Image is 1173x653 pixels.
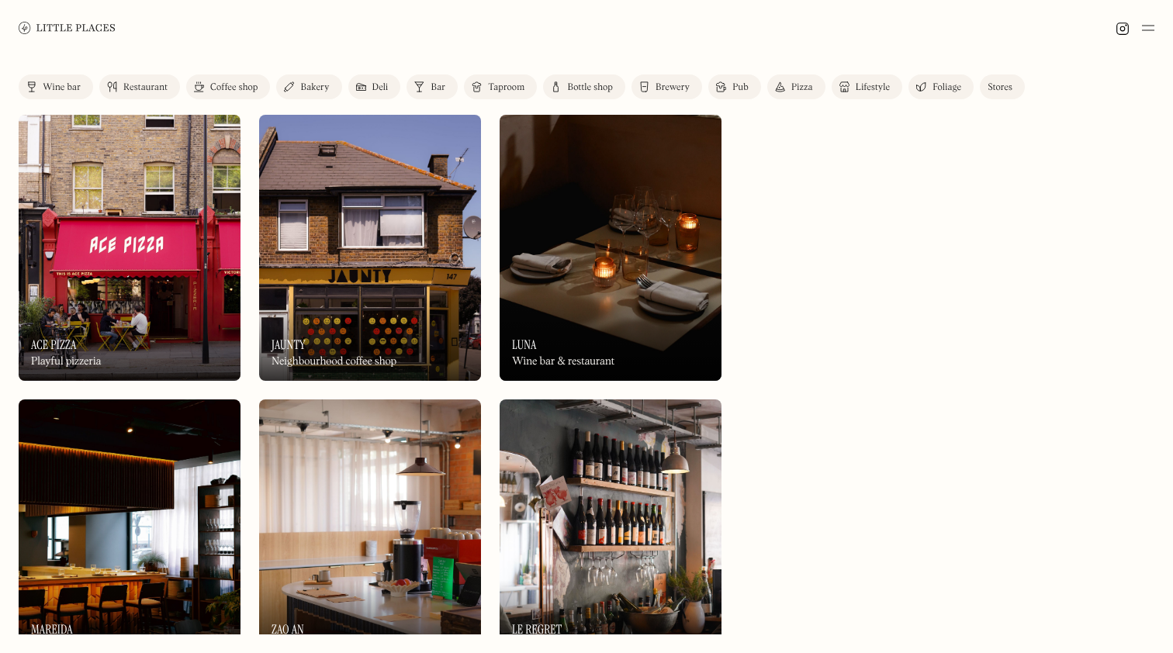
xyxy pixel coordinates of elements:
div: Brewery [656,83,690,92]
div: Bakery [300,83,329,92]
div: Bottle shop [567,83,613,92]
h3: Jaunty [272,337,306,352]
div: Taproom [488,83,524,92]
a: Deli [348,74,401,99]
div: Restaurant [123,83,168,92]
a: Stores [980,74,1025,99]
div: Wine bar [43,83,81,92]
h3: Mareida [31,622,73,637]
img: Jaunty [259,115,481,381]
div: Deli [372,83,389,92]
a: JauntyJauntyJauntyNeighbourhood coffee shop [259,115,481,381]
a: Foliage [908,74,974,99]
h3: Zao An [272,622,304,637]
a: Bar [407,74,458,99]
a: Wine bar [19,74,93,99]
div: Coffee shop [210,83,258,92]
div: Bar [431,83,445,92]
div: Pub [732,83,749,92]
a: Taproom [464,74,537,99]
a: Lifestyle [832,74,902,99]
h3: Ace Pizza [31,337,77,352]
a: LunaLunaLunaWine bar & restaurant [500,115,721,381]
a: Ace PizzaAce PizzaAce PizzaPlayful pizzeria [19,115,240,381]
h3: Luna [512,337,536,352]
div: Pizza [791,83,813,92]
a: Coffee shop [186,74,270,99]
div: Foliage [933,83,961,92]
a: Restaurant [99,74,180,99]
img: Ace Pizza [19,115,240,381]
h3: Le Regret [512,622,562,637]
div: Neighbourhood coffee shop [272,355,396,368]
a: Bottle shop [543,74,625,99]
div: Wine bar & restaurant [512,355,614,368]
a: Pizza [767,74,825,99]
a: Pub [708,74,761,99]
div: Stores [988,83,1012,92]
img: Luna [500,115,721,381]
div: Playful pizzeria [31,355,102,368]
a: Bakery [276,74,341,99]
div: Lifestyle [856,83,890,92]
a: Brewery [631,74,702,99]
